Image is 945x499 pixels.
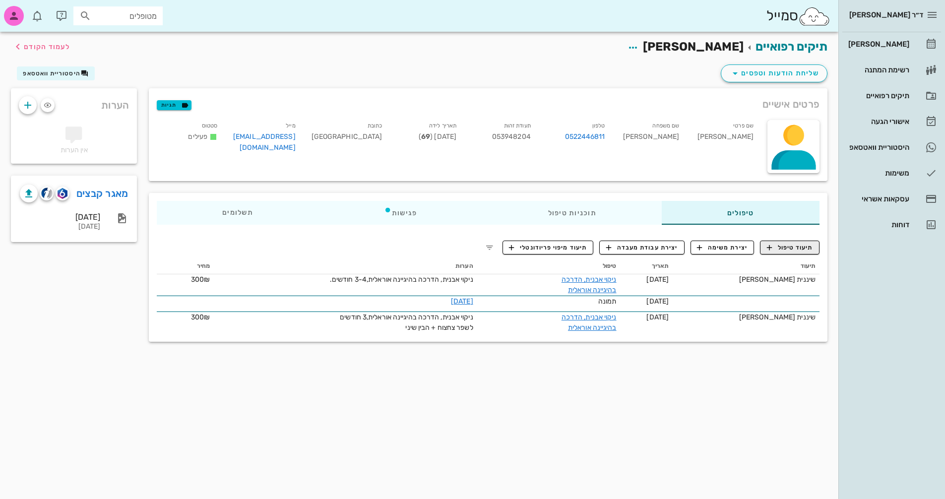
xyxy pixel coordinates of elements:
[677,274,816,285] div: שיננית [PERSON_NAME]
[846,66,909,74] div: רשימת המתנה
[509,243,587,252] span: תיעוד מיפוי פריודונטלי
[842,213,941,237] a: דוחות
[842,84,941,108] a: תיקים רפואיים
[756,40,827,54] a: תיקים רפואיים
[760,241,819,254] button: תיעוד טיפול
[646,313,669,321] span: [DATE]
[762,96,819,112] span: פרטים אישיים
[41,187,53,199] img: cliniview logo
[598,297,617,306] span: תמונה
[846,92,909,100] div: תיקים רפואיים
[721,64,827,82] button: שליחת הודעות וטפסים
[621,258,673,274] th: תאריך
[451,297,473,306] a: [DATE]
[202,123,218,129] small: סטטוס
[340,313,473,332] span: ניקוי אבנית, הדרכה בהיגיינה אוראלית,3 חודשים לשפר צחצוח + הבין שיני
[157,258,214,274] th: מחיר
[233,132,296,152] a: [EMAIL_ADDRESS][DOMAIN_NAME]
[312,132,382,141] span: [GEOGRAPHIC_DATA]
[766,5,830,27] div: סמייל
[40,187,54,200] button: cliniview logo
[842,58,941,82] a: רשימת המתנה
[842,161,941,185] a: משימות
[687,118,761,159] div: [PERSON_NAME]
[562,313,617,332] a: ניקוי אבנית, הדרכה בהיגיינה אוראלית
[846,195,909,203] div: עסקאות אשראי
[330,275,473,284] span: ניקוי אבנית, הדרכה בהיגיינה אוראלית,3-4 חודשים.
[842,187,941,211] a: עסקאות אשראי
[368,123,382,129] small: כתובת
[846,169,909,177] div: משימות
[318,201,483,225] div: פגישות
[606,243,678,252] span: יצירת עבודת מעבדה
[188,132,207,141] span: פעילים
[767,243,813,252] span: תיעוד טיפול
[613,118,688,159] div: [PERSON_NAME]
[76,186,128,201] a: מאגר קבצים
[643,40,744,54] span: [PERSON_NAME]
[846,143,909,151] div: היסטוריית וואטסאפ
[24,43,70,51] span: לעמוד הקודם
[733,123,754,129] small: שם פרטי
[11,88,137,117] div: הערות
[286,123,295,129] small: מייל
[429,123,456,129] small: תאריך לידה
[846,221,909,229] div: דוחות
[697,243,748,252] span: יצירת משימה
[673,258,819,274] th: תיעוד
[157,100,191,110] button: תגיות
[599,241,684,254] button: יצירת עבודת מעבדה
[492,132,531,141] span: 053948204
[842,32,941,56] a: [PERSON_NAME]
[662,201,819,225] div: טיפולים
[729,67,819,79] span: שליחת הודעות וטפסים
[58,188,67,199] img: romexis logo
[29,8,35,14] span: תג
[562,275,617,294] a: ניקוי אבנית, הדרכה בהיגיינה אוראלית
[652,123,679,129] small: שם משפחה
[56,187,69,200] button: romexis logo
[504,123,531,129] small: תעודת זהות
[23,70,80,77] span: היסטוריית וואטסאפ
[646,297,669,306] span: [DATE]
[12,38,70,56] button: לעמוד הקודם
[846,118,909,125] div: אישורי הגעה
[191,275,210,284] span: 300₪
[20,212,100,222] div: [DATE]
[565,131,605,142] a: 0522446811
[677,312,816,322] div: שיננית [PERSON_NAME]
[421,132,430,141] strong: 69
[503,241,594,254] button: תיעוד מיפוי פריודונטלי
[419,132,456,141] span: [DATE] ( )
[798,6,830,26] img: SmileCloud logo
[191,313,210,321] span: 300₪
[161,101,187,110] span: תגיות
[646,275,669,284] span: [DATE]
[61,146,88,154] span: אין הערות
[842,110,941,133] a: אישורי הגעה
[592,123,605,129] small: טלפון
[222,209,253,216] span: תשלומים
[691,241,755,254] button: יצירת משימה
[483,201,662,225] div: תוכניות טיפול
[477,258,621,274] th: טיפול
[846,40,909,48] div: [PERSON_NAME]
[20,223,100,231] div: [DATE]
[849,10,923,19] span: ד״ר [PERSON_NAME]
[214,258,477,274] th: הערות
[842,135,941,159] a: היסטוריית וואטסאפ
[17,66,95,80] button: היסטוריית וואטסאפ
